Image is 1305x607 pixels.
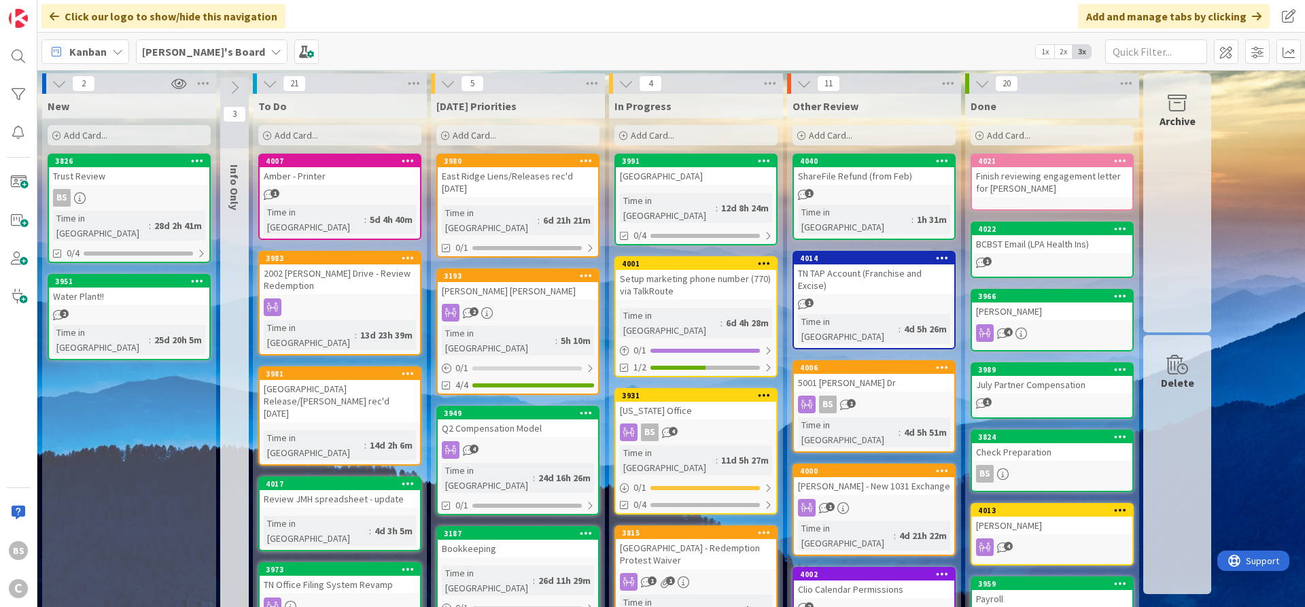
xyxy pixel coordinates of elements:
[972,235,1132,253] div: BCBST Email (LPA Health Ins)
[983,257,992,266] span: 1
[972,364,1132,394] div: 3989July Partner Compensation
[258,476,421,551] a: 4017Review JMH spreadsheet - updateTime in [GEOGRAPHIC_DATA]:4d 3h 5m
[616,342,776,359] div: 0/1
[223,106,246,122] span: 3
[470,307,478,316] span: 2
[442,463,533,493] div: Time in [GEOGRAPHIC_DATA]
[455,361,468,375] span: 0 / 1
[258,251,421,355] a: 39832002 [PERSON_NAME] Drive - Review RedemptionTime in [GEOGRAPHIC_DATA]:13d 23h 39m
[972,290,1132,320] div: 3966[PERSON_NAME]
[817,75,840,92] span: 11
[616,167,776,185] div: [GEOGRAPHIC_DATA]
[438,155,598,167] div: 3980
[616,155,776,185] div: 3991[GEOGRAPHIC_DATA]
[364,438,366,453] span: :
[800,156,954,166] div: 4040
[67,246,80,260] span: 0/4
[9,541,28,560] div: BS
[826,502,835,511] span: 1
[260,563,420,576] div: 3973
[438,155,598,197] div: 3980East Ridge Liens/Releases rec'd [DATE]
[971,430,1134,492] a: 3824Check PreparationBS
[616,258,776,270] div: 4001
[805,298,814,307] span: 1
[149,218,151,233] span: :
[151,218,205,233] div: 28d 2h 41m
[972,155,1132,167] div: 4021
[971,99,996,113] span: Done
[633,228,646,243] span: 0/4
[49,189,209,207] div: BS
[264,320,355,350] div: Time in [GEOGRAPHIC_DATA]
[987,129,1030,141] span: Add Card...
[535,573,594,588] div: 26d 11h 29m
[142,45,265,58] b: [PERSON_NAME]'s Board
[616,270,776,300] div: Setup marketing phone number (770) via TalkRoute
[9,9,28,28] img: Visit kanbanzone.com
[622,259,776,268] div: 4001
[438,270,598,300] div: 3193[PERSON_NAME] [PERSON_NAME]
[444,271,598,281] div: 3193
[798,521,894,551] div: Time in [GEOGRAPHIC_DATA]
[53,189,71,207] div: BS
[648,576,657,585] span: 1
[971,222,1134,278] a: 4022BCBST Email (LPA Health Ins)
[53,325,149,355] div: Time in [GEOGRAPHIC_DATA]
[794,167,954,185] div: ShareFile Refund (from Feb)
[911,212,913,227] span: :
[718,201,772,215] div: 12d 8h 24m
[48,274,211,360] a: 3951Water Plant!!Time in [GEOGRAPHIC_DATA]:25d 20h 5m
[616,258,776,300] div: 4001Setup marketing phone number (770) via TalkRoute
[264,430,364,460] div: Time in [GEOGRAPHIC_DATA]
[794,252,954,294] div: 4014TN TAP Account (Franchise and Excise)
[972,431,1132,443] div: 3824
[631,129,674,141] span: Add Card...
[260,478,420,508] div: 4017Review JMH spreadsheet - update
[669,427,678,436] span: 4
[438,527,598,557] div: 3187Bookkeeping
[620,445,716,475] div: Time in [GEOGRAPHIC_DATA]
[978,365,1132,375] div: 3989
[794,477,954,495] div: [PERSON_NAME] - New 1031 Exchange
[616,527,776,569] div: 3815[GEOGRAPHIC_DATA] - Redemption Protest Waiver
[48,99,69,113] span: New
[260,264,420,294] div: 2002 [PERSON_NAME] Drive - Review Redemption
[616,389,776,402] div: 3931
[60,309,69,318] span: 2
[972,290,1132,302] div: 3966
[639,75,662,92] span: 4
[616,389,776,419] div: 3931[US_STATE] Office
[616,155,776,167] div: 3991
[972,504,1132,534] div: 4013[PERSON_NAME]
[971,154,1134,211] a: 4021Finish reviewing engagement letter for [PERSON_NAME]
[1054,45,1073,58] span: 2x
[809,129,852,141] span: Add Card...
[151,332,205,347] div: 25d 20h 5m
[972,223,1132,253] div: 4022BCBST Email (LPA Health Ins)
[794,362,954,374] div: 4006
[819,396,837,413] div: BS
[616,479,776,496] div: 0/1
[798,314,899,344] div: Time in [GEOGRAPHIC_DATA]
[1105,39,1207,64] input: Quick Filter...
[800,570,954,579] div: 4002
[555,333,557,348] span: :
[264,516,369,546] div: Time in [GEOGRAPHIC_DATA]
[805,189,814,198] span: 1
[620,308,720,338] div: Time in [GEOGRAPHIC_DATA]
[633,481,646,495] span: 0 / 1
[793,360,956,453] a: 40065001 [PERSON_NAME] DrBSTime in [GEOGRAPHIC_DATA]:4d 5h 51m
[438,167,598,197] div: East Ridge Liens/Releases rec'd [DATE]
[972,578,1132,590] div: 3959
[64,129,107,141] span: Add Card...
[793,154,956,240] a: 4040ShareFile Refund (from Feb)Time in [GEOGRAPHIC_DATA]:1h 31m
[614,99,672,113] span: In Progress
[1078,4,1270,29] div: Add and manage tabs by clicking
[533,470,535,485] span: :
[369,523,371,538] span: :
[913,212,950,227] div: 1h 31m
[614,154,778,245] a: 3991[GEOGRAPHIC_DATA]Time in [GEOGRAPHIC_DATA]:12d 8h 24m0/4
[794,252,954,264] div: 4014
[49,275,209,305] div: 3951Water Plant!!
[622,156,776,166] div: 3991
